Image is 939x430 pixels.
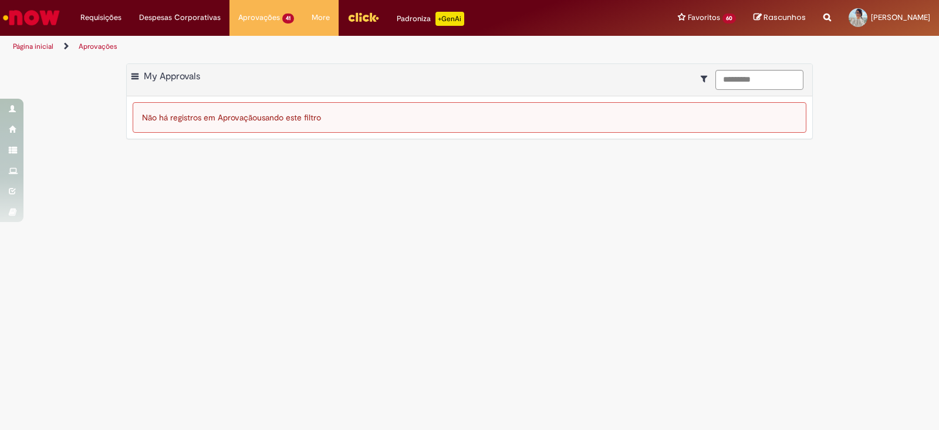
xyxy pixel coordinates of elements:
[347,8,379,26] img: click_logo_yellow_360x200.png
[397,12,464,26] div: Padroniza
[688,12,720,23] span: Favoritos
[80,12,121,23] span: Requisições
[701,75,713,83] i: Mostrar filtros para: Suas Solicitações
[282,14,294,23] span: 41
[139,12,221,23] span: Despesas Corporativas
[754,12,806,23] a: Rascunhos
[257,112,321,123] span: usando este filtro
[79,42,117,51] a: Aprovações
[133,102,806,133] div: Não há registros em Aprovação
[238,12,280,23] span: Aprovações
[722,14,736,23] span: 60
[871,12,930,22] span: [PERSON_NAME]
[764,12,806,23] span: Rascunhos
[144,70,200,82] span: My Approvals
[312,12,330,23] span: More
[13,42,53,51] a: Página inicial
[1,6,62,29] img: ServiceNow
[435,12,464,26] p: +GenAi
[9,36,617,58] ul: Trilhas de página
